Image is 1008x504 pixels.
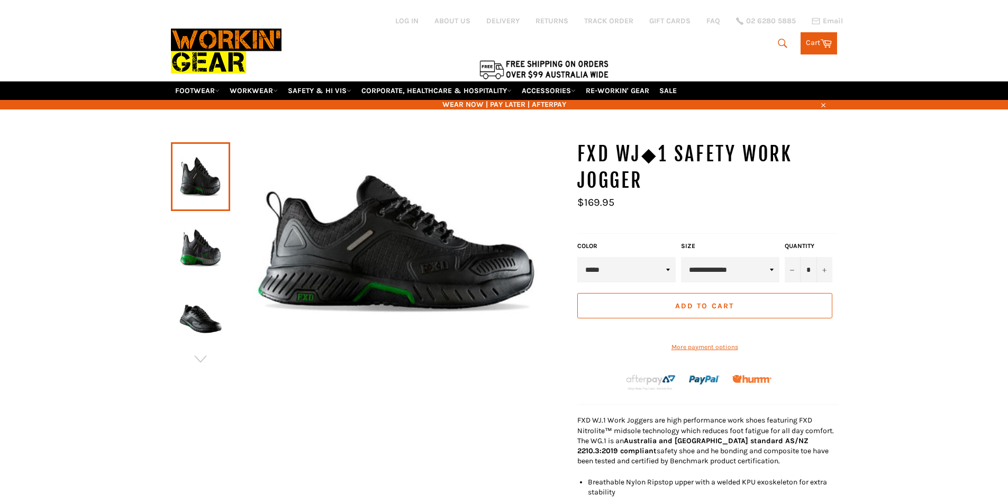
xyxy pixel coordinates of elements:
[577,141,838,194] h1: FXD WJ◆1 Safety Work Jogger
[588,477,838,498] li: Breathable Nylon Ripstop upper with a welded KPU exoskeleton for extra stability
[176,218,225,277] img: Workin Gear - FXD WJ◆1 Safety Work Jogger
[801,32,837,54] a: Cart
[357,81,516,100] a: CORPORATE, HEALTHCARE & HOSPITALITY
[176,289,225,347] img: Workin Gear - FXD WJ◆1 Safety Work Jogger
[395,16,419,25] a: Log in
[732,375,771,383] img: Humm_core_logo_RGB-01_300x60px_small_195d8312-4386-4de7-b182-0ef9b6303a37.png
[584,16,633,26] a: TRACK ORDER
[577,343,832,352] a: More payment options
[225,81,282,100] a: WORKWEAR
[681,242,779,251] label: Size
[284,81,356,100] a: SAFETY & HI VIS
[577,242,676,251] label: Color
[736,17,796,25] a: 02 6280 5885
[535,16,568,26] a: RETURNS
[577,436,809,455] strong: Australia and [GEOGRAPHIC_DATA] standard AS/NZ 2210.3:2019 compliant
[785,242,832,251] label: Quantity
[577,293,832,318] button: Add to Cart
[478,58,610,80] img: Flat $9.95 shipping Australia wide
[625,373,677,391] img: Afterpay-Logo-on-dark-bg_large.png
[655,81,681,100] a: SALE
[171,21,281,81] img: Workin Gear leaders in Workwear, Safety Boots, PPE, Uniforms. Australia's No.1 in Workwear
[517,81,580,100] a: ACCESSORIES
[689,364,720,396] img: paypal.png
[785,257,801,282] button: Reduce item quantity by one
[171,81,224,100] a: FOOTWEAR
[823,17,843,25] span: Email
[486,16,520,26] a: DELIVERY
[675,301,734,310] span: Add to Cart
[171,99,838,109] span: WEAR NOW | PAY LATER | AFTERPAY
[706,16,720,26] a: FAQ
[816,257,832,282] button: Increase item quantity by one
[582,81,653,100] a: RE-WORKIN' GEAR
[746,17,796,25] span: 02 6280 5885
[230,141,567,345] img: Workin Gear - FXD WJ◆1 Safety Work Jogger
[812,17,843,25] a: Email
[434,16,470,26] a: ABOUT US
[577,416,836,465] span: FXD WJ.1 Work Joggers are high performance work shoes featuring FXD Nitrolite™ midsole technology...
[649,16,691,26] a: GIFT CARDS
[577,196,614,208] span: $169.95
